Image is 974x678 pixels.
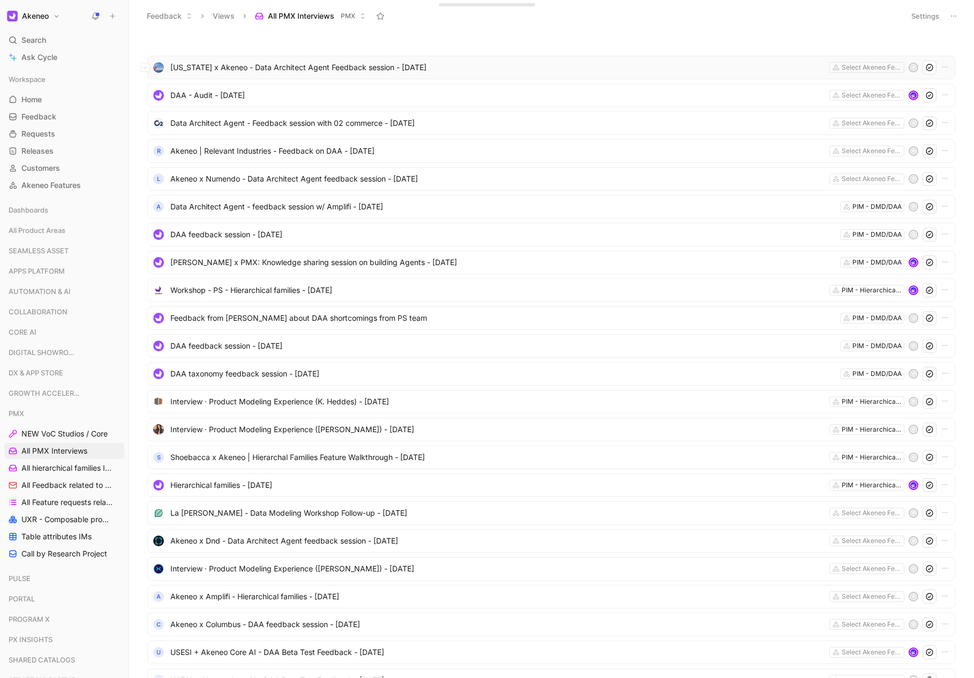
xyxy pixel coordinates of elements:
span: DAA feedback session - [DATE] [170,340,836,352]
img: logo [153,62,164,73]
div: P [910,426,917,433]
span: Akeneo Features [21,180,81,191]
div: AUTOMATION & AI [4,283,124,303]
div: Select Akeneo Features [842,90,902,101]
div: PIM - Hierarchical families [842,396,902,407]
div: Select Akeneo Features [842,619,902,630]
div: PIM - Hierarchical families [842,285,902,296]
span: All hierarchical families Interviews [21,463,112,473]
img: logo [153,229,164,240]
img: avatar [910,287,917,294]
span: APPS PLATFORM [9,266,65,276]
span: USESI + Akeneo Core AI - DAA Beta Test Feedback - [DATE] [170,646,825,659]
span: Customers [21,163,60,174]
div: GROWTH ACCELERATION [4,385,124,404]
span: DIGITAL SHOWROOM [9,347,80,358]
button: Views [208,8,239,24]
div: Select Akeneo Features [842,591,902,602]
a: CAkeneo x Columbus - DAA feedback session - [DATE]Select Akeneo FeaturesP [147,613,955,636]
a: logoInterview · Product Modeling Experience ([PERSON_NAME]) - [DATE]Select Akeneo FeaturesP [147,557,955,581]
div: PROGRAM X [4,611,124,630]
div: PULSE [4,570,124,590]
a: NEW VoC Studios / Core [4,426,124,442]
div: DX & APP STORE [4,365,124,381]
img: logo [153,257,164,268]
div: P [910,175,917,183]
span: Ask Cycle [21,51,57,64]
a: logoLa [PERSON_NAME] - Data Modeling Workshop Follow-up - [DATE]Select Akeneo FeaturesP [147,501,955,525]
img: logo [153,508,164,518]
span: UXR - Composable products [21,514,110,525]
div: DIGITAL SHOWROOM [4,344,124,360]
span: Feedback from [PERSON_NAME] about DAA shortcomings from PS team [170,312,836,325]
a: Akeneo Features [4,177,124,193]
div: PIM - Hierarchical families [842,480,902,491]
span: All PMX Interviews [21,446,87,456]
a: logoDAA - Audit - [DATE]Select Akeneo Featuresavatar [147,84,955,107]
div: Dashboards [4,202,124,221]
span: GROWTH ACCELERATION [9,388,83,398]
span: Feedback [21,111,56,122]
span: DX & APP STORE [9,367,63,378]
img: logo [153,285,164,296]
div: APPS PLATFORM [4,263,124,279]
span: PULSE [9,573,31,584]
span: PMX [341,11,355,21]
span: DAA feedback session - [DATE] [170,228,836,241]
span: Releases [21,146,54,156]
div: GROWTH ACCELERATION [4,385,124,401]
a: logoFeedback from [PERSON_NAME] about DAA shortcomings from PS teamPIM - DMD/DAAS [147,306,955,330]
div: P [910,64,917,71]
a: logoDAA feedback session - [DATE]PIM - DMD/DAAS [147,223,955,246]
span: Shoebacca x Akeneo | Hierarchal Families Feature Walkthrough - [DATE] [170,451,825,464]
span: Table attributes IMs [21,531,92,542]
a: Releases [4,143,124,159]
span: SHARED CATALOGS [9,654,75,665]
span: NEW VoC Studios / Core [21,428,108,439]
span: DAA taxonomy feedback session - [DATE] [170,367,836,380]
span: Interview · Product Modeling Experience ([PERSON_NAME]) - [DATE] [170,562,825,575]
div: S [910,231,917,238]
div: PORTAL [4,591,124,607]
div: PIM - DMD/DAA [852,257,902,268]
a: Customers [4,160,124,176]
a: UUSESI + Akeneo Core AI - DAA Beta Test Feedback - [DATE]Select Akeneo Featuresavatar [147,641,955,664]
div: PX INSIGHTS [4,631,124,647]
span: All PMX Interviews [268,11,334,21]
div: DIGITAL SHOWROOM [4,344,124,364]
div: P [910,537,917,545]
div: PMXNEW VoC Studios / CoreAll PMX InterviewsAll hierarchical families InterviewsAll Feedback relat... [4,405,124,562]
div: All Product Areas [4,222,124,242]
div: Select Akeneo Features [842,146,902,156]
img: logo [153,118,164,129]
div: A [153,201,164,212]
a: logoHierarchical families - [DATE]PIM - Hierarchical familiesavatar [147,473,955,497]
a: logo[PERSON_NAME] x PMX: Knowledge sharing session on building Agents - [DATE]PIM - DMD/DAAavatar [147,251,955,274]
div: PIM - DMD/DAA [852,229,902,240]
div: PIM - DMD/DAA [852,368,902,379]
span: Akeneo x Columbus - DAA feedback session - [DATE] [170,618,825,631]
div: R [153,146,164,156]
span: PORTAL [9,593,35,604]
span: All Feedback related to PMX topics [21,480,112,491]
span: DAA - Audit - [DATE] [170,89,825,102]
div: PIM - Hierarchical families [842,452,902,463]
span: COLLABORATION [9,306,68,317]
span: All Product Areas [9,225,65,236]
a: Ask Cycle [4,49,124,65]
img: logo [153,536,164,546]
button: Feedback [142,8,197,24]
div: S [910,314,917,322]
div: Select Akeneo Features [842,508,902,518]
div: Search [4,32,124,48]
div: Select Akeneo Features [842,536,902,546]
a: logoDAA taxonomy feedback session - [DATE]PIM - DMD/DAAP [147,362,955,386]
div: Dashboards [4,202,124,218]
img: Akeneo [7,11,18,21]
a: AData Architect Agent - feedback session w/ Amplifi - [DATE]PIM - DMD/DAAP [147,195,955,219]
div: PIM - DMD/DAA [852,341,902,351]
div: Select Akeneo Features [842,563,902,574]
div: P [910,509,917,517]
span: PX INSIGHTS [9,634,53,645]
img: logo [153,563,164,574]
